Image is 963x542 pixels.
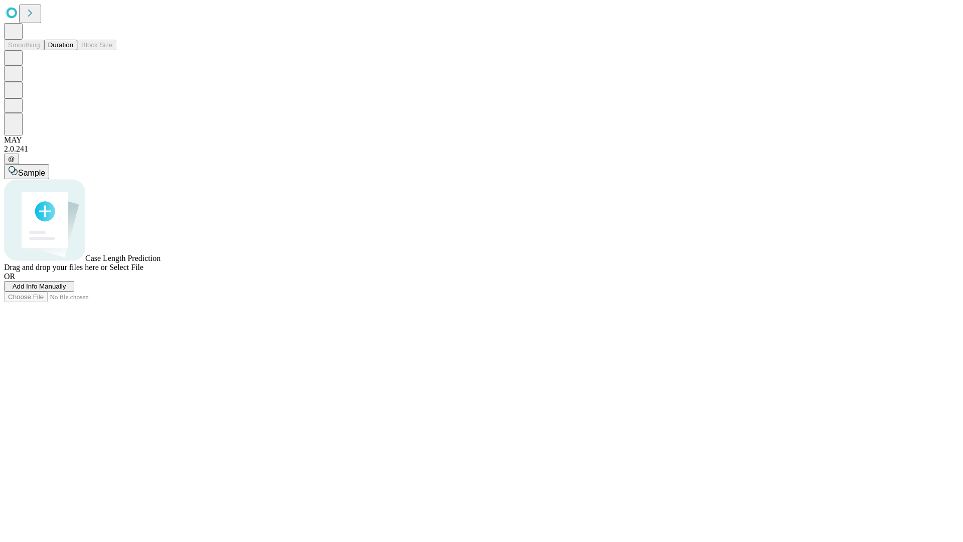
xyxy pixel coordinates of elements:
[18,169,45,177] span: Sample
[44,40,77,50] button: Duration
[85,254,160,262] span: Case Length Prediction
[4,40,44,50] button: Smoothing
[4,145,959,154] div: 2.0.241
[4,154,19,164] button: @
[4,272,15,281] span: OR
[4,135,959,145] div: MAY
[8,155,15,163] span: @
[77,40,116,50] button: Block Size
[4,281,74,292] button: Add Info Manually
[13,283,66,290] span: Add Info Manually
[4,164,49,179] button: Sample
[4,263,107,272] span: Drag and drop your files here or
[109,263,143,272] span: Select File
